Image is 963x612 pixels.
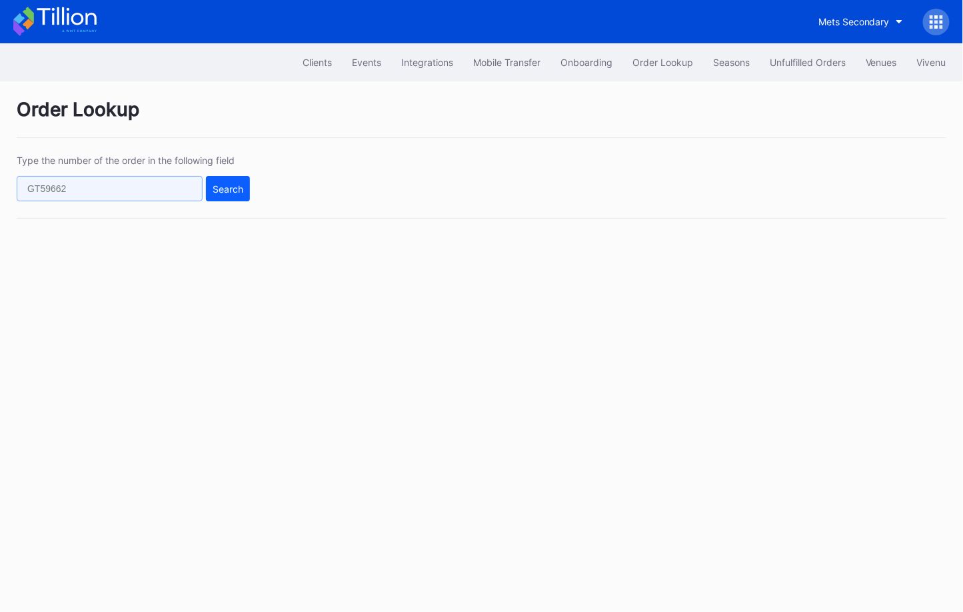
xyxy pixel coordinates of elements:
button: Venues [856,50,907,75]
button: Clients [293,50,342,75]
button: Events [342,50,391,75]
div: Venues [866,57,897,68]
button: Onboarding [550,50,622,75]
div: Seasons [713,57,750,68]
div: Search [213,183,243,195]
button: Integrations [391,50,463,75]
div: Mets Secondary [818,16,890,27]
button: Mobile Transfer [463,50,550,75]
div: Order Lookup [17,98,946,138]
div: Clients [303,57,332,68]
div: Onboarding [560,57,612,68]
button: Mets Secondary [808,9,913,34]
button: Order Lookup [622,50,703,75]
div: Unfulfilled Orders [770,57,846,68]
button: Unfulfilled Orders [760,50,856,75]
button: Search [206,176,250,201]
div: Type the number of the order in the following field [17,155,250,166]
div: Order Lookup [632,57,693,68]
button: Vivenu [907,50,956,75]
div: Vivenu [917,57,946,68]
div: Integrations [401,57,453,68]
button: Seasons [703,50,760,75]
div: Events [352,57,381,68]
div: Mobile Transfer [473,57,540,68]
input: GT59662 [17,176,203,201]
